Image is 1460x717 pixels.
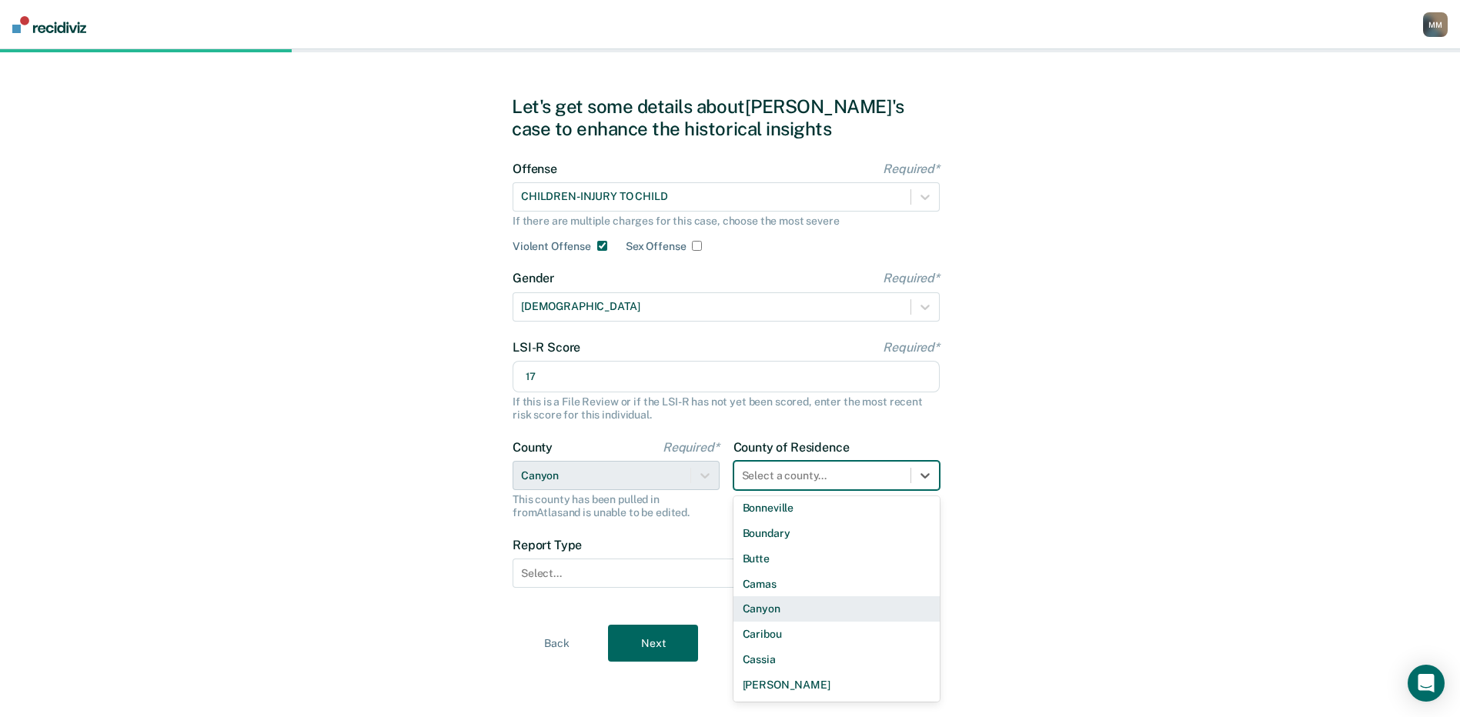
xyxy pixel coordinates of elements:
div: Cassia [733,647,940,672]
div: M M [1423,12,1448,37]
label: County [513,440,720,455]
div: If there are multiple charges for this case, choose the most severe [513,215,940,228]
span: Required* [883,271,940,285]
div: If this is a File Review or if the LSI-R has not yet been scored, enter the most recent risk scor... [513,395,940,422]
div: Let's get some details about [PERSON_NAME]'s case to enhance the historical insights [512,95,948,140]
label: Report Type [513,538,940,552]
div: Camas [733,572,940,597]
div: This county has been pulled in from Atlas and is unable to be edited. [513,493,720,519]
span: Required* [663,440,720,455]
div: Bonneville [733,495,940,521]
span: Required* [883,162,940,176]
label: Offense [513,162,940,176]
div: Boundary [733,521,940,546]
span: Required* [883,340,940,355]
button: MM [1423,12,1448,37]
button: Next [608,625,698,662]
label: LSI-R Score [513,340,940,355]
img: Recidiviz [12,16,86,33]
div: [PERSON_NAME] [733,672,940,698]
div: Canyon [733,596,940,622]
div: Open Intercom Messenger [1408,665,1445,702]
div: Caribou [733,622,940,647]
label: County of Residence [733,440,940,455]
label: Sex Offense [626,240,686,253]
div: Butte [733,546,940,572]
label: Gender [513,271,940,285]
label: Violent Offense [513,240,591,253]
button: Back [512,625,602,662]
